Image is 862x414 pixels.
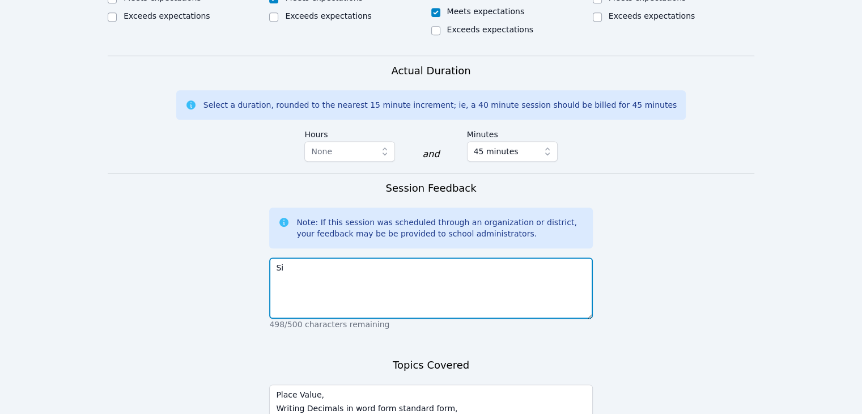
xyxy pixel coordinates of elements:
[269,319,592,330] p: 498/500 characters remaining
[304,124,395,141] label: Hours
[304,141,395,162] button: None
[422,147,439,161] div: and
[285,11,371,20] label: Exceeds expectations
[447,7,525,16] label: Meets expectations
[467,124,558,141] label: Minutes
[467,141,558,162] button: 45 minutes
[393,357,469,373] h3: Topics Covered
[385,180,476,196] h3: Session Feedback
[296,217,583,239] div: Note: If this session was scheduled through an organization or district, your feedback may be be ...
[447,25,533,34] label: Exceeds expectations
[311,147,332,156] span: None
[609,11,695,20] label: Exceeds expectations
[474,145,519,158] span: 45 minutes
[269,257,592,319] textarea: Si
[391,63,470,79] h3: Actual Duration
[203,99,677,111] div: Select a duration, rounded to the nearest 15 minute increment; ie, a 40 minute session should be ...
[124,11,210,20] label: Exceeds expectations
